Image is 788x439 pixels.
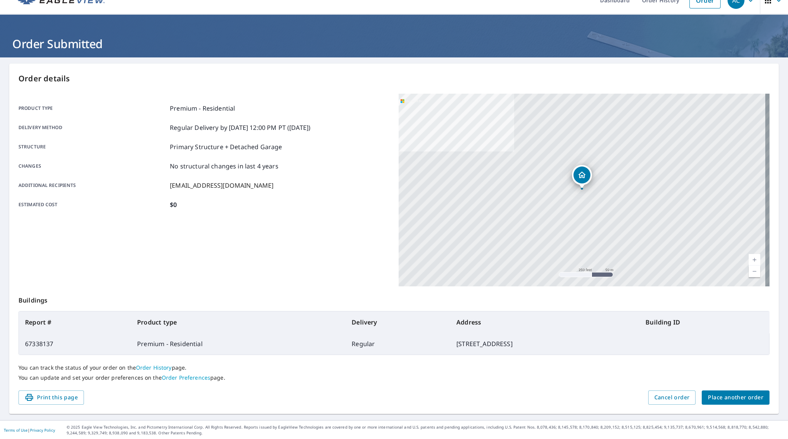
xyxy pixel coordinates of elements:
[18,181,167,190] p: Additional recipients
[18,390,84,405] button: Print this page
[4,428,55,432] p: |
[131,333,345,355] td: Premium - Residential
[162,374,210,381] a: Order Preferences
[9,36,779,52] h1: Order Submitted
[18,104,167,113] p: Product type
[345,311,450,333] th: Delivery
[18,142,167,151] p: Structure
[170,123,310,132] p: Regular Delivery by [DATE] 12:00 PM PT ([DATE])
[639,311,769,333] th: Building ID
[345,333,450,355] td: Regular
[4,427,28,433] a: Terms of Use
[136,364,172,371] a: Order History
[18,286,770,311] p: Buildings
[749,266,760,277] a: Current Level 17, Zoom Out
[572,165,592,189] div: Dropped pin, building 1, Residential property, 12075 Sellerton Dr Fishers, IN 46037
[450,311,639,333] th: Address
[18,161,167,171] p: Changes
[18,123,167,132] p: Delivery method
[170,181,273,190] p: [EMAIL_ADDRESS][DOMAIN_NAME]
[18,200,167,209] p: Estimated cost
[67,424,784,436] p: © 2025 Eagle View Technologies, Inc. and Pictometry International Corp. All Rights Reserved. Repo...
[170,161,278,171] p: No structural changes in last 4 years
[18,374,770,381] p: You can update and set your order preferences on the page.
[749,254,760,266] a: Current Level 17, Zoom In
[19,333,131,355] td: 67338137
[450,333,639,355] td: [STREET_ADDRESS]
[18,73,770,84] p: Order details
[19,311,131,333] th: Report #
[170,104,235,113] p: Premium - Residential
[708,393,763,402] span: Place another order
[30,427,55,433] a: Privacy Policy
[170,200,177,209] p: $0
[18,364,770,371] p: You can track the status of your order on the page.
[648,390,696,405] button: Cancel order
[131,311,345,333] th: Product type
[702,390,770,405] button: Place another order
[170,142,282,151] p: Primary Structure + Detached Garage
[654,393,690,402] span: Cancel order
[25,393,78,402] span: Print this page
